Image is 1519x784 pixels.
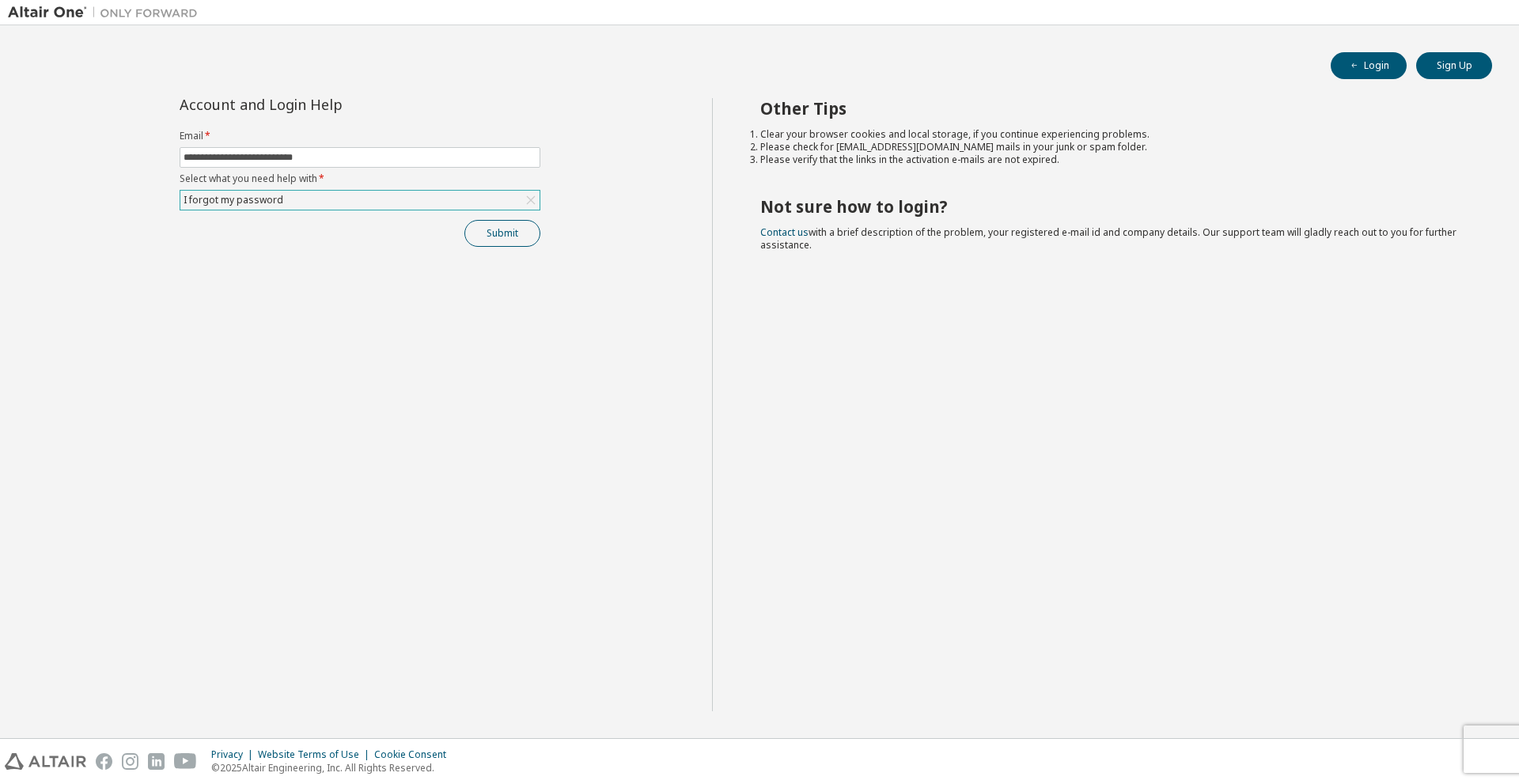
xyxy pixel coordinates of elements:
button: Login [1331,52,1407,79]
h2: Not sure how to login? [760,196,1464,217]
button: Sign Up [1416,52,1492,79]
img: instagram.svg [122,753,138,770]
label: Select what you need help with [180,172,540,185]
img: youtube.svg [174,753,197,770]
div: Account and Login Help [180,98,468,111]
span: with a brief description of the problem, your registered e-mail id and company details. Our suppo... [760,225,1456,252]
div: Privacy [211,748,258,761]
li: Please check for [EMAIL_ADDRESS][DOMAIN_NAME] mails in your junk or spam folder. [760,141,1464,153]
div: I forgot my password [180,191,540,210]
a: Contact us [760,225,809,239]
img: facebook.svg [96,753,112,770]
img: linkedin.svg [148,753,165,770]
button: Submit [464,220,540,247]
img: Altair One [8,5,206,21]
div: Website Terms of Use [258,748,374,761]
div: I forgot my password [181,191,286,209]
li: Please verify that the links in the activation e-mails are not expired. [760,153,1464,166]
img: altair_logo.svg [5,753,86,770]
h2: Other Tips [760,98,1464,119]
div: Cookie Consent [374,748,456,761]
li: Clear your browser cookies and local storage, if you continue experiencing problems. [760,128,1464,141]
label: Email [180,130,540,142]
p: © 2025 Altair Engineering, Inc. All Rights Reserved. [211,761,456,775]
